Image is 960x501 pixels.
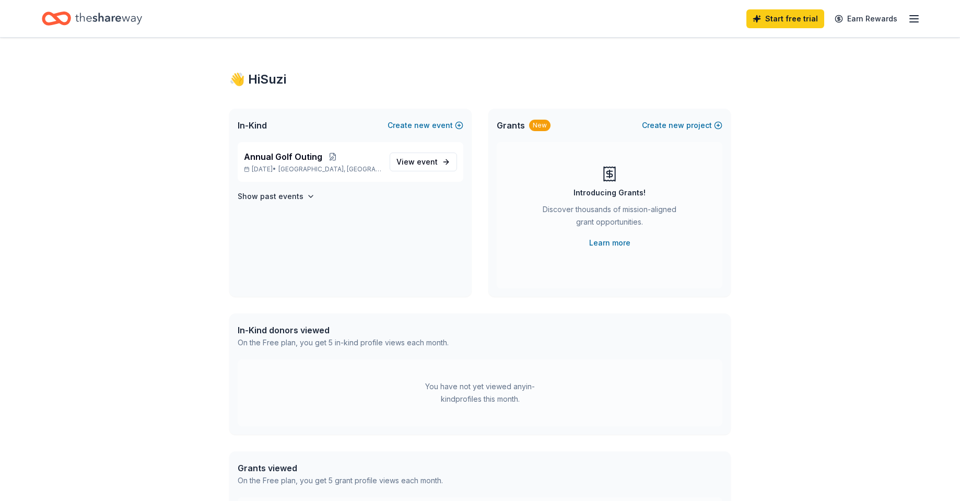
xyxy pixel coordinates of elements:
[396,156,438,168] span: View
[642,119,722,132] button: Createnewproject
[497,119,525,132] span: Grants
[589,237,630,249] a: Learn more
[669,119,684,132] span: new
[414,119,430,132] span: new
[244,150,322,163] span: Annual Golf Outing
[229,71,731,88] div: 👋 Hi Suzi
[238,462,443,474] div: Grants viewed
[573,187,646,199] div: Introducing Grants!
[746,9,824,28] a: Start free trial
[238,119,267,132] span: In-Kind
[244,165,381,173] p: [DATE] •
[390,153,457,171] a: View event
[538,203,681,232] div: Discover thousands of mission-aligned grant opportunities.
[415,380,545,405] div: You have not yet viewed any in-kind profiles this month.
[828,9,904,28] a: Earn Rewards
[238,336,449,349] div: On the Free plan, you get 5 in-kind profile views each month.
[388,119,463,132] button: Createnewevent
[238,474,443,487] div: On the Free plan, you get 5 grant profile views each month.
[238,190,315,203] button: Show past events
[529,120,551,131] div: New
[238,190,303,203] h4: Show past events
[278,165,381,173] span: [GEOGRAPHIC_DATA], [GEOGRAPHIC_DATA]
[417,157,438,166] span: event
[238,324,449,336] div: In-Kind donors viewed
[42,6,142,31] a: Home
